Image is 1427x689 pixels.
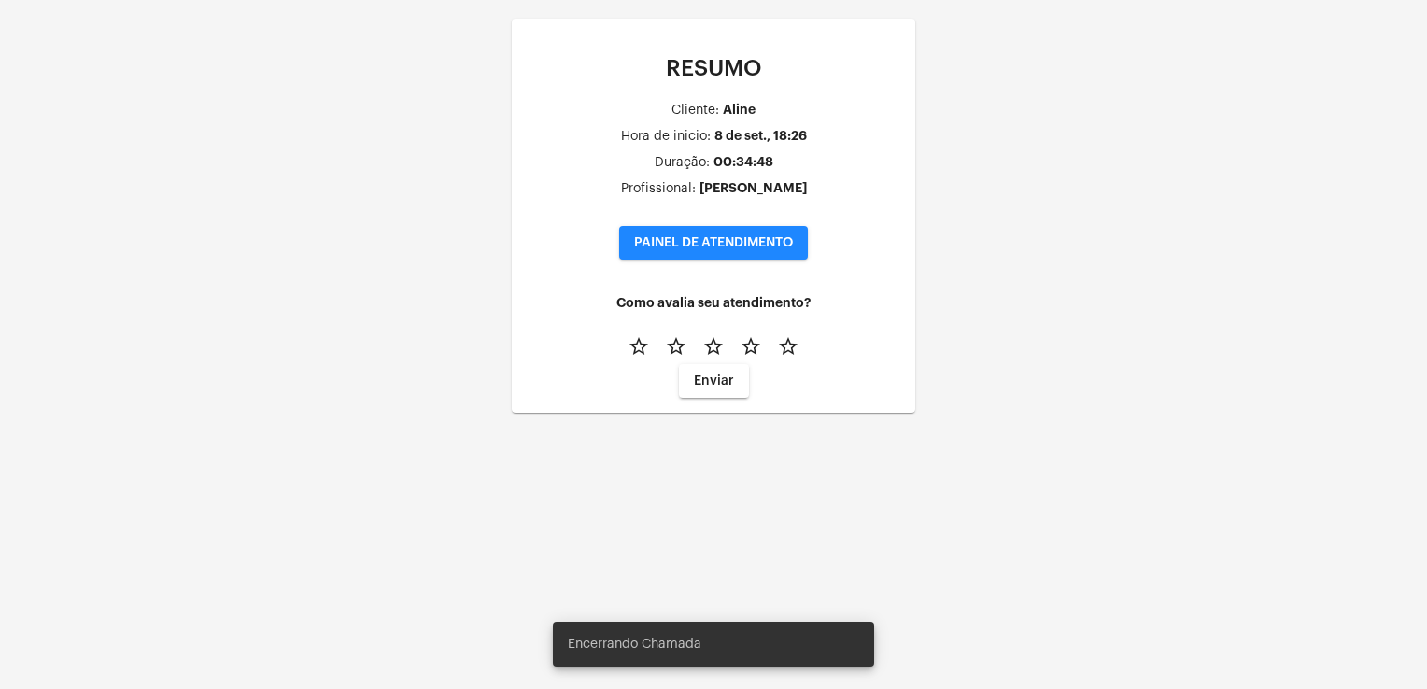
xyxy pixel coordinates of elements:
[723,103,756,117] div: Aline
[699,181,807,195] div: [PERSON_NAME]
[777,335,799,358] mat-icon: star_border
[694,374,734,387] span: Enviar
[628,335,650,358] mat-icon: star_border
[634,236,793,249] span: PAINEL DE ATENDIMENTO
[702,335,725,358] mat-icon: star_border
[679,364,749,398] button: Enviar
[740,335,762,358] mat-icon: star_border
[665,335,687,358] mat-icon: star_border
[671,104,719,118] div: Cliente:
[621,130,711,144] div: Hora de inicio:
[655,156,710,170] div: Duração:
[619,226,808,260] button: PAINEL DE ATENDIMENTO
[568,635,701,654] span: Encerrando Chamada
[713,155,773,169] div: 00:34:48
[714,129,807,143] div: 8 de set., 18:26
[527,56,900,80] p: RESUMO
[527,296,900,310] h4: Como avalia seu atendimento?
[621,182,696,196] div: Profissional:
